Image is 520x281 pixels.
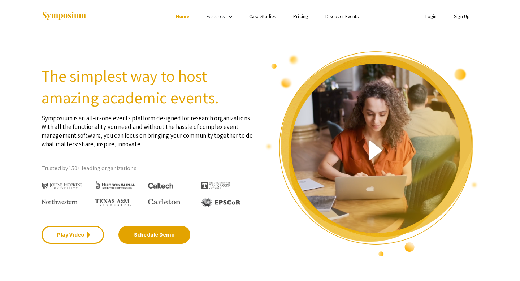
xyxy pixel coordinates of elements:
img: Caltech [148,183,173,189]
a: Schedule Demo [118,226,190,244]
img: Symposium by ForagerOne [42,11,87,21]
a: Discover Events [325,13,359,20]
p: Symposium is an all-in-one events platform designed for research organizations. With all the func... [42,108,255,148]
img: Texas A&M University [95,199,131,206]
img: The University of Tennessee [201,182,230,189]
a: Login [425,13,437,20]
a: Pricing [293,13,308,20]
img: Northwestern [42,199,78,204]
a: Home [176,13,189,20]
img: video overview of Symposium [265,51,478,257]
a: Play Video [42,226,104,244]
a: Sign Up [454,13,470,20]
a: Case Studies [249,13,276,20]
img: EPSCOR [201,197,241,208]
img: Carleton [148,199,181,205]
img: Johns Hopkins University [42,183,82,190]
p: Trusted by 150+ leading organizations [42,163,255,174]
a: Features [207,13,225,20]
mat-icon: Expand Features list [226,12,235,21]
h2: The simplest way to host amazing academic events. [42,65,255,108]
img: HudsonAlpha [95,181,136,189]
